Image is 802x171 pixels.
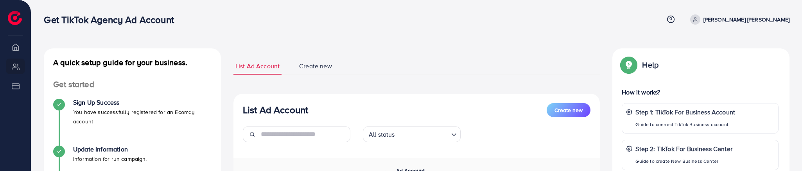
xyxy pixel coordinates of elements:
p: How it works? [622,87,779,97]
span: Create new [299,62,332,71]
p: [PERSON_NAME] [PERSON_NAME] [703,15,789,24]
p: You have successfully registered for an Ecomdy account [73,107,212,126]
img: Popup guide [622,58,636,72]
h3: Get TikTok Agency Ad Account [44,14,180,25]
h4: Get started [44,80,221,89]
h4: A quick setup guide for your business. [44,58,221,67]
p: Step 2: TikTok For Business Center [635,144,732,153]
li: Sign Up Success [44,99,221,146]
p: Step 1: TikTok For Business Account [635,107,735,117]
div: Search for option [363,126,461,142]
p: Guide to create New Business Center [635,157,732,166]
h4: Update Information [73,146,147,153]
button: Create new [547,103,590,117]
iframe: Chat [769,136,796,165]
p: Help [642,60,658,69]
span: All status [367,129,397,140]
h3: List Ad Account [243,104,308,116]
span: Create new [554,106,583,114]
a: [PERSON_NAME] [PERSON_NAME] [687,14,789,25]
span: List Ad Account [235,62,280,71]
img: logo [8,11,22,25]
p: Information for run campaign. [73,154,147,164]
h4: Sign Up Success [73,99,212,106]
p: Guide to connect TikTok Business account [635,120,735,129]
input: Search for option [397,127,448,140]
